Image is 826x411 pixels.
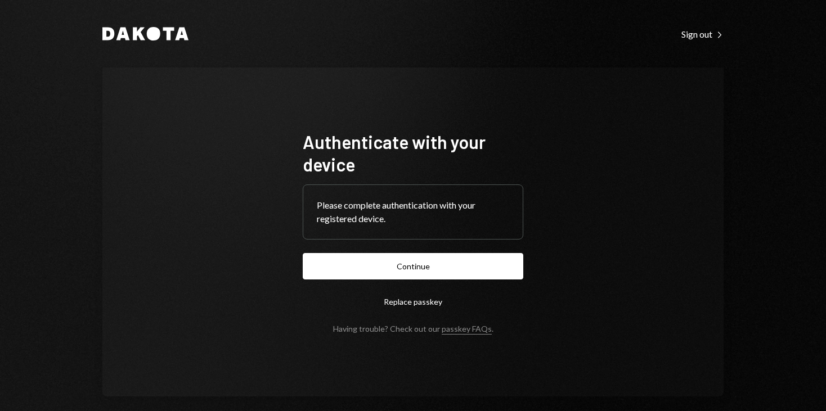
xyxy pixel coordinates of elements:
a: passkey FAQs [442,324,492,335]
div: Please complete authentication with your registered device. [317,198,509,225]
div: Having trouble? Check out our . [333,324,493,333]
button: Continue [303,253,523,279]
h1: Authenticate with your device [303,130,523,175]
a: Sign out [681,28,724,40]
div: Sign out [681,29,724,40]
button: Replace passkey [303,288,523,315]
